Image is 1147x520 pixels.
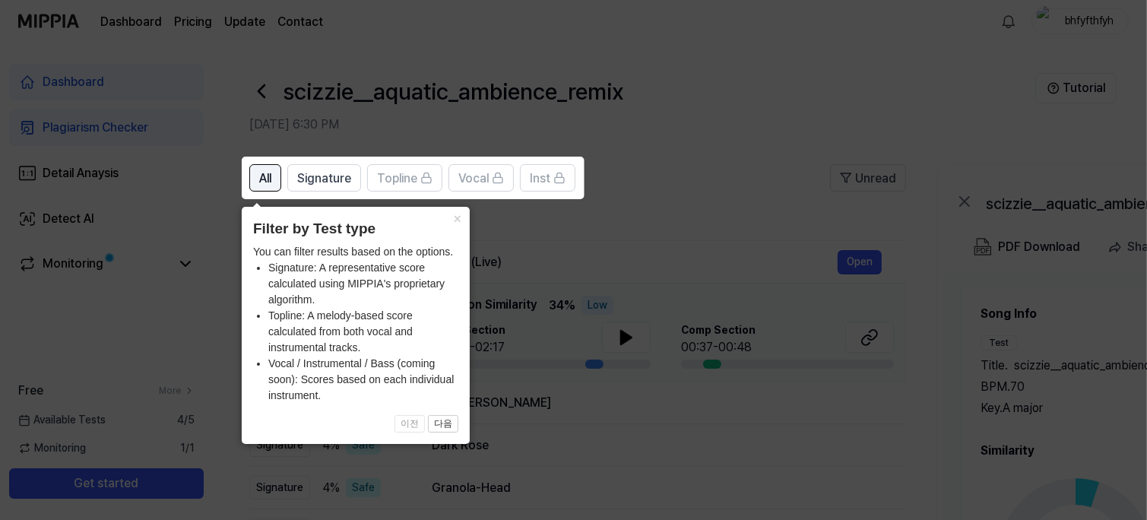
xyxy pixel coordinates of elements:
header: Filter by Test type [253,218,458,240]
li: Topline: A melody-based score calculated from both vocal and instrumental tracks. [268,308,458,356]
button: Inst [520,164,575,192]
span: Topline [377,170,417,188]
button: Signature [287,164,361,192]
span: Inst [530,170,550,188]
button: All [249,164,281,192]
li: Signature: A representative score calculated using MIPPIA's proprietary algorithm. [268,260,458,308]
span: Vocal [458,170,489,188]
button: Vocal [448,164,514,192]
button: Topline [367,164,442,192]
li: Vocal / Instrumental / Bass (coming soon): Scores based on each individual instrument. [268,356,458,404]
div: You can filter results based on the options. [253,244,458,404]
span: Signature [297,170,351,188]
span: All [259,170,271,188]
button: Close [445,207,470,228]
button: 다음 [428,415,458,433]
